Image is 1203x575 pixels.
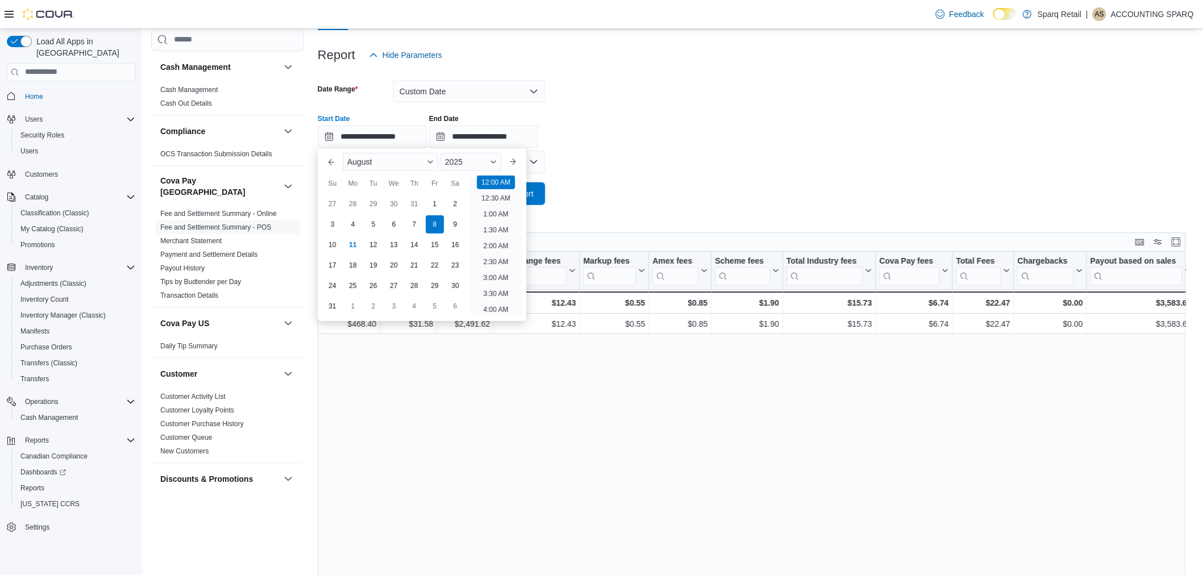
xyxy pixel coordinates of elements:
button: Cova Pay [GEOGRAPHIC_DATA] [160,175,279,198]
h3: Cash Management [160,61,231,73]
div: Markup fees [583,256,636,285]
button: Discounts & Promotions [281,472,295,486]
a: Classification (Classic) [16,206,94,220]
div: $31.58 [384,317,433,331]
div: Scheme fees [715,256,770,285]
span: Cash Management [20,413,78,422]
h3: Compliance [160,126,205,137]
div: Cova Pay fees [880,256,940,266]
a: [US_STATE] CCRS [16,497,84,511]
button: Users [20,113,47,126]
a: Customer Loyalty Points [160,406,234,414]
button: Inventory [20,261,57,274]
div: $0.85 [653,317,708,331]
span: Transaction Details [160,291,218,300]
h3: Customer [160,368,197,380]
div: day-6 [446,297,464,315]
span: New Customers [160,447,209,456]
div: $3,583.63 [1090,296,1192,310]
a: Merchant Statement [160,237,222,245]
div: day-23 [446,256,464,274]
span: Adjustments (Classic) [16,277,135,290]
button: Open list of options [529,157,538,166]
a: Transfers [16,372,53,386]
div: $6.74 [880,296,949,310]
span: Users [20,113,135,126]
div: Markup fees [583,256,636,266]
div: We [385,174,403,193]
li: 4:00 AM [479,303,513,316]
div: day-13 [385,236,403,254]
a: Fee and Settlement Summary - Online [160,210,277,218]
span: Feedback [949,9,984,20]
span: My Catalog (Classic) [20,224,84,234]
span: Users [16,144,135,158]
button: Enter fullscreen [1169,235,1183,249]
button: Transfers (Classic) [11,355,140,371]
button: Inventory [2,260,140,276]
div: $0.00 [1018,296,1083,310]
div: day-27 [385,277,403,295]
div: $3,583.63 [1090,317,1192,331]
span: Hide Parameters [383,49,442,61]
p: Showing 1 of 1 [318,219,1195,230]
div: day-2 [446,195,464,213]
div: Button. Open the year selector. 2025 is currently selected. [441,153,501,171]
div: day-28 [405,277,424,295]
input: Dark Mode [993,8,1017,20]
span: Adjustments (Classic) [20,279,86,288]
button: Transfers [11,371,140,387]
div: day-10 [323,236,342,254]
button: Previous Month [322,153,341,171]
button: Cova Pay fees [880,256,949,285]
a: Customer Purchase History [160,420,244,428]
div: day-8 [426,215,444,234]
div: day-28 [344,195,362,213]
span: Customer Queue [160,433,212,442]
div: day-7 [405,215,424,234]
span: Customers [20,167,135,181]
div: day-1 [426,195,444,213]
button: Total Fees [956,256,1010,285]
a: Dashboards [11,464,140,480]
a: Adjustments (Classic) [16,277,91,290]
button: Compliance [281,124,295,138]
span: Inventory Manager (Classic) [20,311,106,320]
span: Payment and Settlement Details [160,250,258,259]
div: day-17 [323,256,342,274]
span: Transfers [20,374,49,384]
span: Users [20,147,38,156]
a: Customers [20,168,63,181]
a: Transfers (Classic) [16,356,82,370]
label: Date Range [318,85,358,94]
span: Cash Management [16,411,135,424]
div: day-30 [385,195,403,213]
a: Security Roles [16,128,69,142]
button: Purchase Orders [11,339,140,355]
button: Cash Management [11,410,140,426]
button: Inventory Manager (Classic) [11,307,140,323]
div: day-19 [364,256,383,274]
div: day-22 [426,256,444,274]
a: Cash Management [160,86,218,94]
button: Next month [504,153,522,171]
button: Interchange fees [497,256,576,285]
a: Manifests [16,324,54,338]
div: day-20 [385,256,403,274]
span: Classification (Classic) [16,206,135,220]
div: Chargebacks [1018,256,1074,285]
div: $0.55 [583,296,645,310]
span: Inventory Manager (Classic) [16,309,135,322]
div: day-14 [405,236,424,254]
span: Customer Purchase History [160,419,244,428]
div: $6.74 [880,317,949,331]
button: Customer [281,367,295,381]
a: Fee and Settlement Summary - POS [160,223,271,231]
ul: Time [470,176,522,316]
li: 12:30 AM [477,191,515,205]
a: Promotions [16,238,60,252]
span: Payout History [160,264,205,273]
span: Dashboards [16,465,135,479]
a: Payout History [160,264,205,272]
div: day-31 [405,195,424,213]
